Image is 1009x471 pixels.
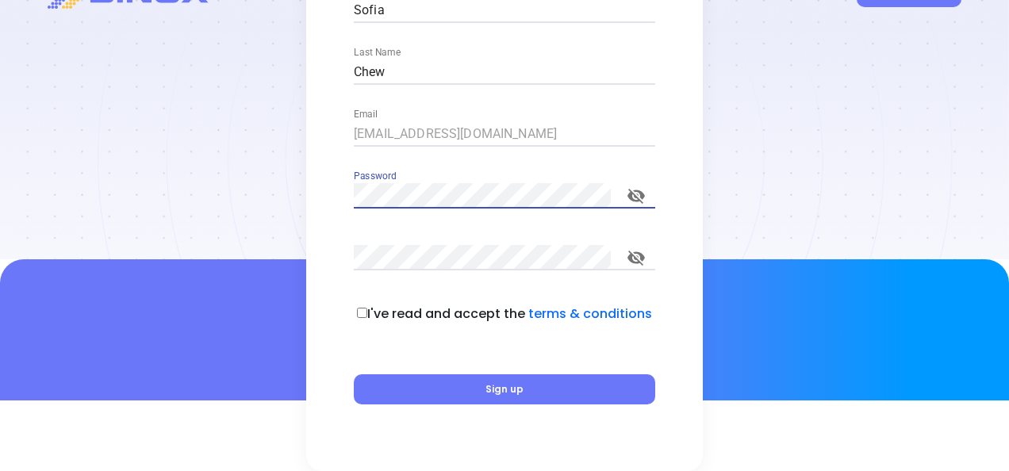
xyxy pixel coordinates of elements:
label: Password [354,172,396,182]
p: I've read and accept the [367,304,652,324]
button: Sign up [354,374,655,404]
label: Email [354,110,378,120]
span: Sign up [485,382,524,396]
a: terms & conditions [528,304,652,323]
button: toggle password visibility [617,239,655,277]
button: toggle password visibility [617,177,655,215]
label: Last Name [354,48,401,58]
